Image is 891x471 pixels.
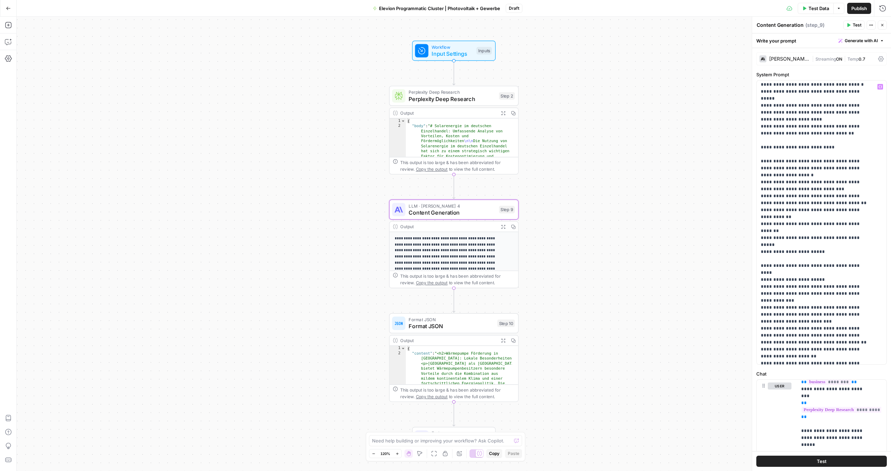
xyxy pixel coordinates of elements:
g: Edge from step_10 to end [452,402,455,426]
span: Format JSON [409,316,494,323]
div: EndOutput [389,427,519,447]
div: 1 [389,346,406,351]
button: Publish [847,3,871,14]
div: Step 2 [499,92,515,100]
g: Edge from start to step_2 [452,61,455,85]
span: Test Data [809,5,829,12]
span: Format JSON [409,322,494,330]
span: Copy the output [416,167,448,171]
span: Temp [847,56,859,62]
button: Test [843,21,865,30]
span: Streaming [815,56,836,62]
div: Write your prompt [752,33,891,48]
div: Perplexity Deep ResearchPerplexity Deep ResearchStep 2Output{ "body":"# Solarenergie im deutschen... [389,86,519,174]
span: 120% [380,451,390,456]
button: Elevion Programmatic Cluster | Photovoltaik + Gewerbe [369,3,504,14]
div: Step 10 [497,319,515,327]
span: Test [853,22,861,28]
div: Format JSONFormat JSONStep 10Output{ "content":"<h2>Wärmepumpe Förderung in [GEOGRAPHIC_DATA]: Lo... [389,313,519,402]
span: ( step_9 ) [805,22,825,29]
g: Edge from step_2 to step_9 [452,175,455,199]
span: Copy [489,450,499,457]
span: 0.7 [859,56,865,62]
div: 1 [389,118,406,123]
div: Output [400,110,496,116]
div: Output [400,337,496,344]
g: Edge from step_9 to step_10 [452,288,455,312]
span: Publish [851,5,867,12]
button: Generate with AI [836,36,887,45]
span: Copy the output [416,394,448,399]
span: Copy the output [416,280,448,285]
button: Paste [505,449,522,458]
div: This output is too large & has been abbreviated for review. to view the full content. [400,273,515,286]
div: This output is too large & has been abbreviated for review. to view the full content. [400,386,515,400]
div: WorkflowInput SettingsInputs [389,41,519,61]
span: Content Generation [409,208,496,217]
textarea: Content Generation [757,22,804,29]
button: Test [756,456,887,467]
div: Step 9 [499,206,515,214]
span: Input Settings [432,49,473,58]
span: Perplexity Deep Research [409,89,496,95]
span: Test [817,458,827,465]
span: Generate with AI [845,38,878,44]
span: Perplexity Deep Research [409,95,496,103]
span: Toggle code folding, rows 1 through 3 [401,118,405,123]
div: [PERSON_NAME] 4 [769,56,809,61]
div: This output is too large & has been abbreviated for review. to view the full content. [400,159,515,172]
label: Chat [756,370,887,377]
button: user [768,383,791,389]
span: Workflow [432,44,473,50]
span: End [432,430,488,437]
span: ON [836,56,842,62]
span: | [842,55,847,62]
span: Paste [508,450,519,457]
button: Test Data [798,3,833,14]
span: Draft [509,5,519,11]
span: | [812,55,815,62]
span: LLM · [PERSON_NAME] 4 [409,202,496,209]
div: Inputs [476,47,492,55]
span: Toggle code folding, rows 1 through 3 [401,346,405,351]
div: Output [400,223,496,230]
button: Copy [486,449,502,458]
span: Elevion Programmatic Cluster | Photovoltaik + Gewerbe [379,5,500,12]
label: System Prompt [756,71,887,78]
